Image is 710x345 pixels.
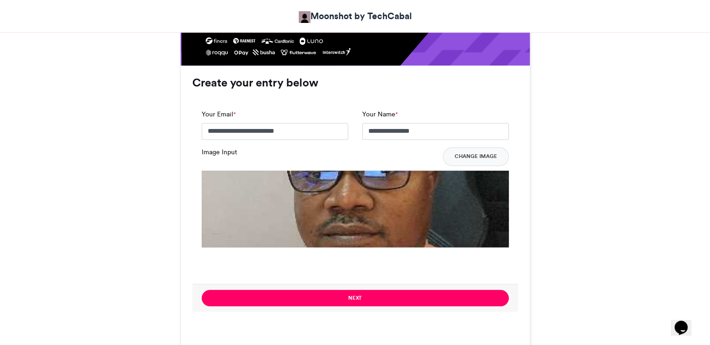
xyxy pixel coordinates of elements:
[362,109,398,119] label: Your Name
[443,147,509,166] button: Change Image
[192,77,518,88] h3: Create your entry below
[671,308,701,336] iframe: chat widget
[202,109,236,119] label: Your Email
[202,147,237,157] label: Image Input
[202,290,509,306] button: Next
[299,11,310,23] img: Moonshot by TechCabal
[299,9,412,23] a: Moonshot by TechCabal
